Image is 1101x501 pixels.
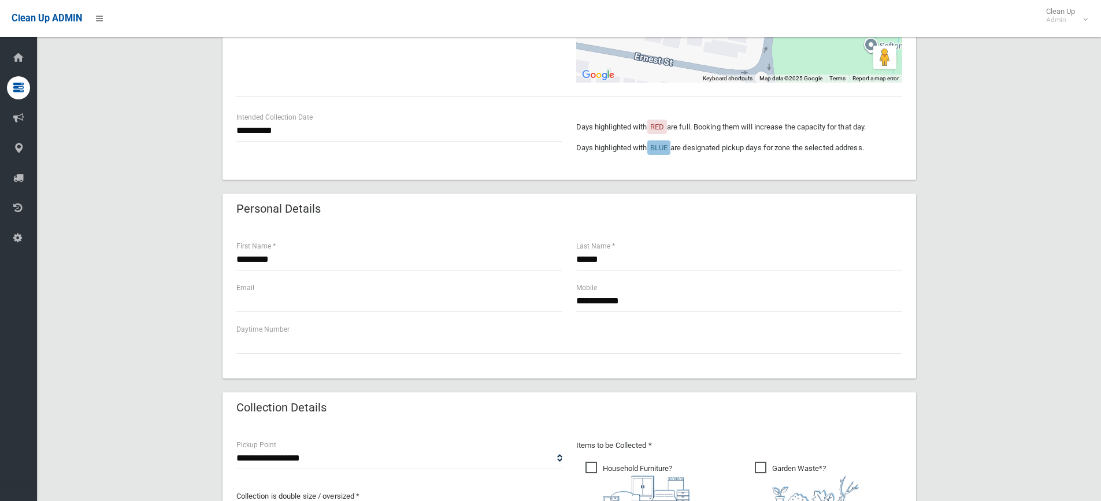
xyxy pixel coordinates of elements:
[650,123,664,131] span: RED
[223,198,335,220] header: Personal Details
[1040,7,1087,24] span: Clean Up
[829,75,846,81] a: Terms (opens in new tab)
[703,75,752,83] button: Keyboard shortcuts
[873,46,896,69] button: Drag Pegman onto the map to open Street View
[650,143,668,152] span: BLUE
[579,68,617,83] img: Google
[576,439,902,452] p: Items to be Collected *
[576,141,902,155] p: Days highlighted with are designated pickup days for zone the selected address.
[852,75,899,81] a: Report a map error
[576,120,902,134] p: Days highlighted with are full. Booking them will increase the capacity for that day.
[12,13,82,24] span: Clean Up ADMIN
[579,68,617,83] a: Open this area in Google Maps (opens a new window)
[759,75,822,81] span: Map data ©2025 Google
[1046,16,1075,24] small: Admin
[223,396,340,419] header: Collection Details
